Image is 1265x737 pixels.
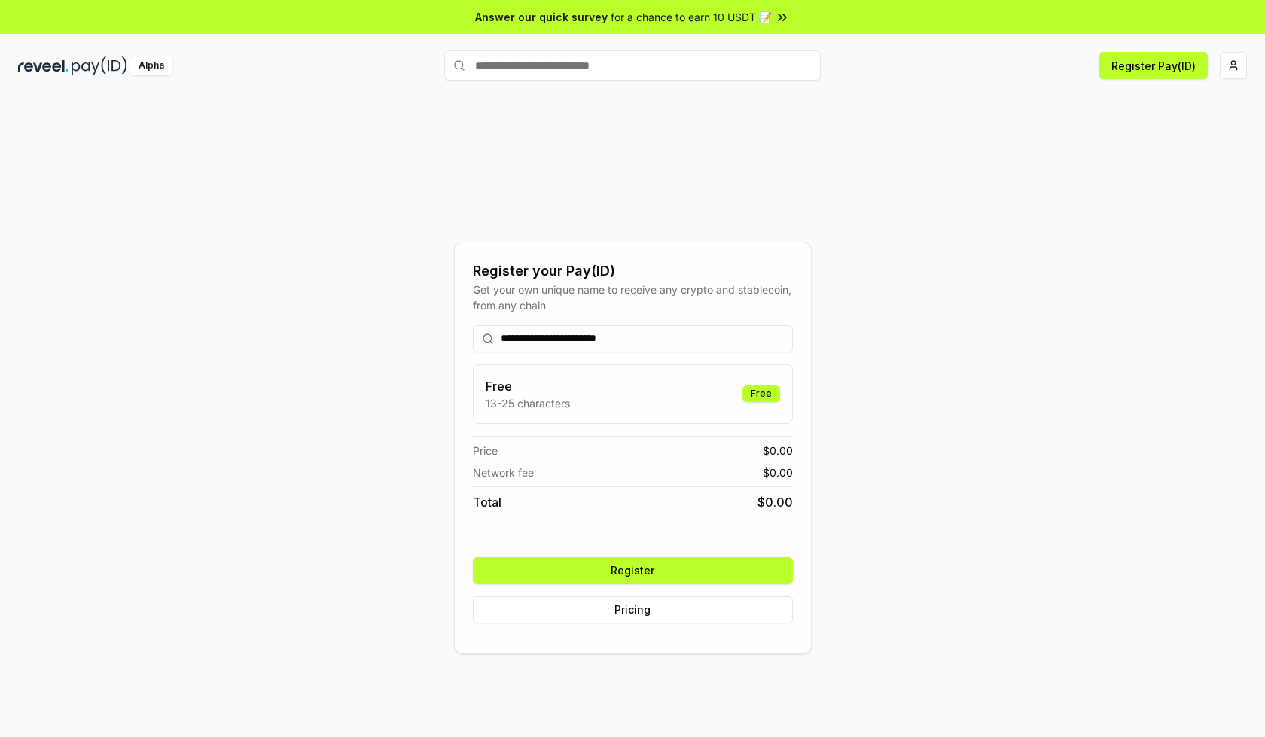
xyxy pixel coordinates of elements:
div: Alpha [130,56,172,75]
div: Register your Pay(ID) [473,260,793,282]
h3: Free [486,377,570,395]
button: Pricing [473,596,793,623]
button: Register Pay(ID) [1099,52,1208,79]
p: 13-25 characters [486,395,570,411]
span: $ 0.00 [763,464,793,480]
span: $ 0.00 [757,493,793,511]
img: reveel_dark [18,56,69,75]
span: Answer our quick survey [475,9,608,25]
img: pay_id [72,56,127,75]
span: Network fee [473,464,534,480]
span: Price [473,443,498,458]
span: $ 0.00 [763,443,793,458]
div: Get your own unique name to receive any crypto and stablecoin, from any chain [473,282,793,313]
span: for a chance to earn 10 USDT 📝 [611,9,772,25]
button: Register [473,557,793,584]
div: Free [742,385,780,402]
span: Total [473,493,501,511]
